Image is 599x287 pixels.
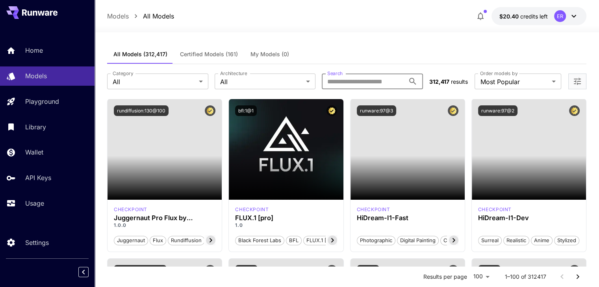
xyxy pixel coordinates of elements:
[25,122,46,132] p: Library
[114,206,147,213] p: checkpoint
[478,206,512,213] div: HiDream Dev
[491,7,586,25] button: $20.40163ER
[150,235,166,245] button: flux
[440,235,471,245] button: Cinematic
[150,237,166,245] span: flux
[235,265,258,276] button: bfl:3@1
[220,70,247,77] label: Architecture
[235,206,269,213] p: checkpoint
[286,235,302,245] button: BFL
[478,265,501,276] button: bfl:1@5
[357,237,395,245] span: Photographic
[480,70,517,77] label: Order models by
[113,70,134,77] label: Category
[235,206,269,213] div: fluxpro
[235,105,257,116] button: bfl:1@1
[569,265,580,276] button: Certified Model – Vetted for best performance and includes a commercial license.
[114,265,167,276] button: rundiffusion:110@101
[570,269,586,285] button: Go to next page
[423,273,467,281] p: Results per page
[357,105,396,116] button: runware:97@3
[478,237,501,245] span: Surreal
[470,271,492,282] div: 100
[357,265,379,276] button: bfl:1@2
[114,206,147,213] div: FLUX.1 D
[180,51,238,58] span: Certified Models (161)
[357,214,458,222] h3: HiDream-I1-Fast
[84,265,95,279] div: Collapse sidebar
[448,105,458,116] button: Certified Model – Vetted for best performance and includes a commercial license.
[503,235,529,245] button: Realistic
[205,265,215,276] button: Certified Model – Vetted for best performance and includes a commercial license.
[107,11,174,21] nav: breadcrumb
[236,237,284,245] span: Black Forest Labs
[531,237,552,245] span: Anime
[250,51,289,58] span: My Models (0)
[303,235,340,245] button: FLUX.1 [pro]
[25,147,43,157] p: Wallet
[554,237,579,245] span: Stylized
[499,12,548,20] div: $20.40163
[397,235,439,245] button: Digital Painting
[114,237,148,245] span: juggernaut
[113,51,167,58] span: All Models (312,417)
[326,105,337,116] button: Certified Model – Vetted for best performance and includes a commercial license.
[451,78,468,85] span: results
[554,10,566,22] div: ER
[286,237,301,245] span: BFL
[448,265,458,276] button: Certified Model – Vetted for best performance and includes a commercial license.
[25,173,51,182] p: API Keys
[25,97,59,106] p: Playground
[505,273,546,281] p: 1–100 of 312417
[168,237,204,245] span: rundiffusion
[478,206,512,213] p: checkpoint
[480,77,549,86] span: Most Popular
[25,238,49,247] p: Settings
[304,237,339,245] span: FLUX.1 [pro]
[357,206,390,213] div: HiDream Fast
[107,11,129,21] a: Models
[441,237,470,245] span: Cinematic
[327,70,343,77] label: Search
[25,71,47,81] p: Models
[114,222,215,229] p: 1.0.0
[235,214,337,222] h3: FLUX.1 [pro]
[114,105,169,116] button: rundiffusion:130@100
[114,214,215,222] h3: Juggernaut Pro Flux by RunDiffusion
[478,235,502,245] button: Surreal
[499,13,520,20] span: $20.40
[573,77,582,86] button: Open more filters
[168,235,205,245] button: rundiffusion
[113,77,196,86] span: All
[478,105,517,116] button: runware:97@2
[326,265,337,276] button: Certified Model – Vetted for best performance and includes a commercial license.
[520,13,548,20] span: credits left
[357,206,390,213] p: checkpoint
[220,77,303,86] span: All
[478,214,580,222] h3: HiDream-I1-Dev
[235,222,337,229] p: 1.0
[569,105,580,116] button: Certified Model – Vetted for best performance and includes a commercial license.
[357,235,395,245] button: Photographic
[504,237,529,245] span: Realistic
[531,235,553,245] button: Anime
[397,237,438,245] span: Digital Painting
[554,235,579,245] button: Stylized
[25,199,44,208] p: Usage
[25,46,43,55] p: Home
[235,235,284,245] button: Black Forest Labs
[114,235,148,245] button: juggernaut
[143,11,174,21] a: All Models
[429,78,449,85] span: 312,417
[205,105,215,116] button: Certified Model – Vetted for best performance and includes a commercial license.
[78,267,89,277] button: Collapse sidebar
